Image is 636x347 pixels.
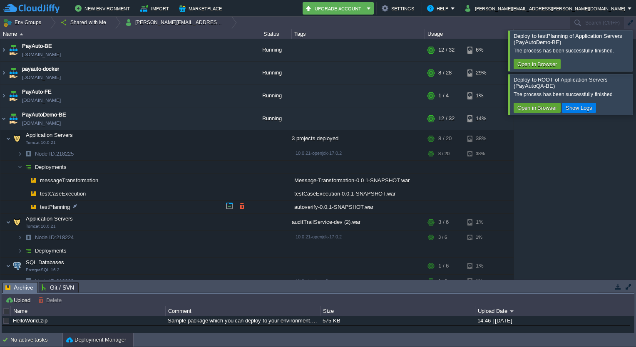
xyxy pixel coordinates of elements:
[17,275,22,288] img: AMDAwAAAACH5BAEAAAAALAAAAAABAAEAAAICRAEAOw==
[601,314,628,339] iframe: chat widget
[26,224,56,229] span: Tomcat 10.0.21
[438,39,455,61] div: 12 / 32
[382,3,417,13] button: Settings
[438,275,447,288] div: 1 / 6
[467,39,494,61] div: 6%
[320,316,475,325] div: 575 KB
[305,3,364,13] button: Upgrade Account
[22,42,52,50] span: PayAuto-BE
[563,104,595,112] button: Show Logs
[34,234,75,241] a: Node ID:218224
[250,107,292,130] div: Running
[27,187,39,200] img: AMDAwAAAACH5BAEAAAAALAAAAAABAAEAAAICRAEAOw==
[22,161,34,173] img: AMDAwAAAACH5BAEAAAAALAAAAAABAAEAAAICRAEAOw==
[250,84,292,107] div: Running
[438,214,449,231] div: 3 / 6
[438,107,455,130] div: 12 / 32
[22,111,66,119] a: PayAutoDemo-BE
[17,231,22,244] img: AMDAwAAAACH5BAEAAAAALAAAAAABAAEAAAICRAEAOw==
[39,203,71,211] span: testPlanning
[292,130,425,147] div: 3 projects deployed
[475,316,629,325] div: 14:46 | [DATE]
[60,17,109,28] button: Shared with Me
[166,316,320,325] div: Sample package which you can deploy to your environment. Feel free to delete and upload a package...
[0,107,7,130] img: AMDAwAAAACH5BAEAAAAALAAAAAABAAEAAAICRAEAOw==
[25,259,65,265] a: SQL DatabasesPostgreSQL 16.2
[34,150,75,157] span: 218225
[292,214,425,231] div: auditTrailService-dev (2).war
[22,119,61,127] a: [DOMAIN_NAME]
[515,104,559,112] button: Open in Browser
[438,130,452,147] div: 8 / 20
[438,84,449,107] div: 1 / 4
[13,317,47,324] a: HelloWorld.zip
[7,62,19,84] img: AMDAwAAAACH5BAEAAAAALAAAAAABAAEAAAICRAEAOw==
[296,151,342,156] span: 10.0.21-openjdk-17.0.2
[34,150,75,157] a: Node ID:218225
[467,107,494,130] div: 14%
[66,336,126,344] button: Deployment Manager
[467,214,494,231] div: 1%
[7,84,19,107] img: AMDAwAAAACH5BAEAAAAALAAAAAABAAEAAAICRAEAOw==
[0,39,7,61] img: AMDAwAAAACH5BAEAAAAALAAAAAABAAEAAAICRAEAOw==
[140,3,171,13] button: Import
[26,268,60,273] span: PostgreSQL 16.2
[292,29,425,39] div: Tags
[25,216,74,222] a: Application ServersTomcat 10.0.21
[22,88,52,96] a: PayAuto-FE
[35,151,56,157] span: Node ID:
[5,283,33,293] span: Archive
[292,187,425,200] div: testCaseExecution-0.0.1-SNAPSHOT.war
[515,60,559,68] button: Open in Browser
[6,258,11,274] img: AMDAwAAAACH5BAEAAAAALAAAAAABAAEAAAICRAEAOw==
[5,296,33,304] button: Upload
[22,231,34,244] img: AMDAwAAAACH5BAEAAAAALAAAAAABAAEAAAICRAEAOw==
[6,130,11,147] img: AMDAwAAAACH5BAEAAAAALAAAAAABAAEAAAICRAEAOw==
[6,214,11,231] img: AMDAwAAAACH5BAEAAAAALAAAAAABAAEAAAICRAEAOw==
[427,3,451,13] button: Help
[296,278,328,283] span: 16.2-almalinux-9
[514,33,622,45] span: Deploy to testPlanning of Application Servers (PayAutoDemo-BE)
[22,201,27,213] img: AMDAwAAAACH5BAEAAAAALAAAAAABAAEAAAICRAEAOw==
[35,234,56,240] span: Node ID:
[296,234,342,239] span: 10.0.21-openjdk-17.0.2
[22,65,59,73] a: payauto-docker
[35,278,56,284] span: Node ID:
[467,258,494,274] div: 1%
[22,96,61,104] a: [DOMAIN_NAME]
[7,39,19,61] img: AMDAwAAAACH5BAEAAAAALAAAAAABAAEAAAICRAEAOw==
[425,29,513,39] div: Usage
[34,247,68,254] a: Deployments
[292,201,425,213] div: autoverify-0.0.1-SNAPSHOT.war
[3,3,60,14] img: CloudJiffy
[10,333,62,347] div: No active tasks
[467,275,494,288] div: 1%
[17,147,22,160] img: AMDAwAAAACH5BAEAAAAALAAAAAABAAEAAAICRAEAOw==
[514,91,631,98] div: The process has been successfully finished.
[25,259,65,266] span: SQL Databases
[438,62,452,84] div: 8 / 28
[250,62,292,84] div: Running
[438,147,450,160] div: 8 / 20
[166,306,320,316] div: Comment
[467,147,494,160] div: 38%
[467,130,494,147] div: 38%
[467,84,494,107] div: 1%
[11,214,23,231] img: AMDAwAAAACH5BAEAAAAALAAAAAABAAEAAAICRAEAOw==
[39,190,87,197] a: testCaseExecution
[17,161,22,173] img: AMDAwAAAACH5BAEAAAAALAAAAAABAAEAAAICRAEAOw==
[34,278,75,285] a: Node ID:218223
[250,39,292,61] div: Running
[467,231,494,244] div: 1%
[438,231,447,244] div: 3 / 6
[11,130,23,147] img: AMDAwAAAACH5BAEAAAAALAAAAAABAAEAAAICRAEAOw==
[125,17,225,28] button: [PERSON_NAME][EMAIL_ADDRESS][PERSON_NAME][DOMAIN_NAME]
[34,164,68,171] a: Deployments
[465,3,628,13] button: [PERSON_NAME][EMAIL_ADDRESS][PERSON_NAME][DOMAIN_NAME]
[476,306,630,316] div: Upload Date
